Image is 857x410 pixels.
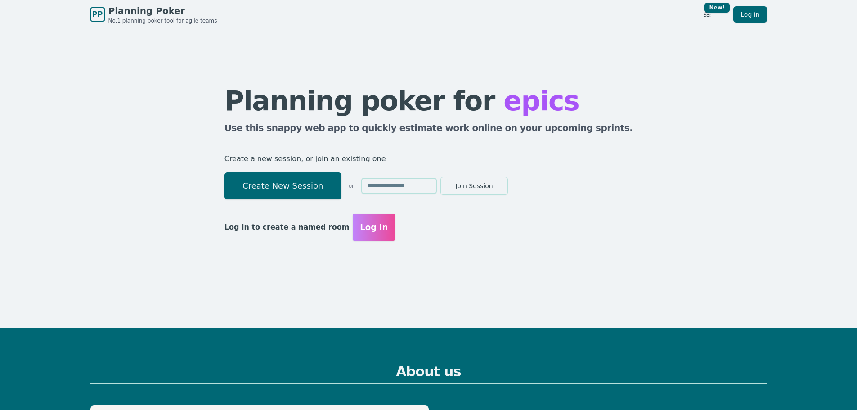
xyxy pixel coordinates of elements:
button: Join Session [440,177,508,195]
h1: Planning poker for [224,87,633,114]
span: or [349,182,354,189]
span: epics [503,85,579,117]
span: No.1 planning poker tool for agile teams [108,17,217,24]
a: PPPlanning PokerNo.1 planning poker tool for agile teams [90,5,217,24]
h2: About us [90,364,767,384]
a: Log in [733,6,767,23]
p: Log in to create a named room [224,221,350,234]
p: Create a new session, or join an existing one [224,153,633,165]
button: Log in [353,214,395,241]
div: New! [704,3,730,13]
span: Log in [360,221,388,234]
h2: Use this snappy web app to quickly estimate work online on your upcoming sprints. [224,122,633,138]
button: New! [699,6,715,23]
button: Create New Session [224,172,341,199]
span: PP [92,9,103,20]
span: Planning Poker [108,5,217,17]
